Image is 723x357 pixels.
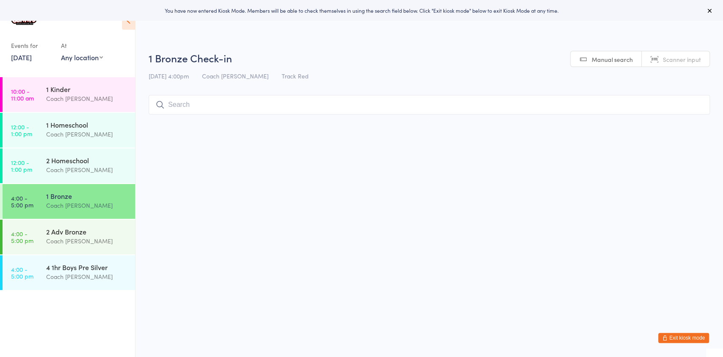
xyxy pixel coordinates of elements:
[46,84,128,94] div: 1 Kinder
[663,55,701,64] span: Scanner input
[11,195,33,208] time: 4:00 - 5:00 pm
[202,72,269,80] span: Coach [PERSON_NAME]
[282,72,309,80] span: Track Red
[592,55,633,64] span: Manual search
[11,88,34,101] time: 10:00 - 11:00 am
[14,7,709,14] div: You have now entered Kiosk Mode. Members will be able to check themselves in using the search fie...
[46,272,128,282] div: Coach [PERSON_NAME]
[3,220,135,254] a: 4:00 -5:00 pm2 Adv BronzeCoach [PERSON_NAME]
[3,184,135,219] a: 4:00 -5:00 pm1 BronzeCoach [PERSON_NAME]
[149,95,710,114] input: Search
[3,148,135,183] a: 12:00 -1:00 pm2 HomeschoolCoach [PERSON_NAME]
[61,39,103,53] div: At
[11,159,32,173] time: 12:00 - 1:00 pm
[658,333,709,343] button: Exit kiosk mode
[3,113,135,148] a: 12:00 -1:00 pm1 HomeschoolCoach [PERSON_NAME]
[11,266,33,279] time: 4:00 - 5:00 pm
[46,201,128,210] div: Coach [PERSON_NAME]
[46,165,128,175] div: Coach [PERSON_NAME]
[3,77,135,112] a: 10:00 -11:00 am1 KinderCoach [PERSON_NAME]
[46,236,128,246] div: Coach [PERSON_NAME]
[11,53,32,62] a: [DATE]
[46,191,128,201] div: 1 Bronze
[46,94,128,103] div: Coach [PERSON_NAME]
[46,156,128,165] div: 2 Homeschool
[11,39,53,53] div: Events for
[11,123,32,137] time: 12:00 - 1:00 pm
[3,255,135,290] a: 4:00 -5:00 pm4 1hr Boys Pre SilverCoach [PERSON_NAME]
[46,120,128,129] div: 1 Homeschool
[149,72,189,80] span: [DATE] 4:00pm
[149,51,710,65] h2: 1 Bronze Check-in
[61,53,103,62] div: Any location
[46,262,128,272] div: 4 1hr Boys Pre Silver
[11,230,33,244] time: 4:00 - 5:00 pm
[46,227,128,236] div: 2 Adv Bronze
[46,129,128,139] div: Coach [PERSON_NAME]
